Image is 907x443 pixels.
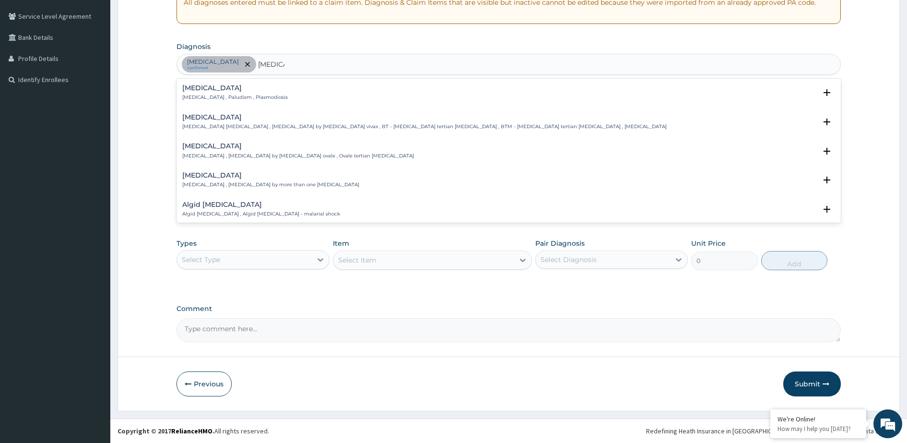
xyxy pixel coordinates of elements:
h4: [MEDICAL_DATA] [182,172,359,179]
a: RelianceHMO [171,427,212,435]
strong: Copyright © 2017 . [118,427,214,435]
h4: Algid [MEDICAL_DATA] [182,201,340,208]
p: Algid [MEDICAL_DATA] , Algid [MEDICAL_DATA] - malarial shock [182,211,340,217]
label: Diagnosis [177,42,211,51]
i: open select status [821,145,833,157]
label: Types [177,239,197,248]
label: Item [333,239,349,248]
h4: [MEDICAL_DATA] [182,114,667,121]
button: Add [761,251,827,270]
h4: [MEDICAL_DATA] [182,143,414,150]
label: Comment [177,305,841,313]
button: Previous [177,371,232,396]
p: [MEDICAL_DATA] , [MEDICAL_DATA] by [MEDICAL_DATA] ovale , Ovale tertian [MEDICAL_DATA] [182,153,414,159]
small: confirmed [187,66,239,71]
p: [MEDICAL_DATA] , [MEDICAL_DATA] by more than one [MEDICAL_DATA] [182,181,359,188]
textarea: Type your message and hit 'Enter' [5,262,183,296]
i: open select status [821,116,833,128]
p: [MEDICAL_DATA] [MEDICAL_DATA] , [MEDICAL_DATA] by [MEDICAL_DATA] vivax , BT - [MEDICAL_DATA] tert... [182,123,667,130]
i: open select status [821,174,833,186]
span: remove selection option [243,60,252,69]
label: Unit Price [691,239,726,248]
div: Select Type [182,255,220,264]
p: [MEDICAL_DATA] , Paludism , Plasmodiosis [182,94,288,101]
div: We're Online! [777,415,859,423]
i: open select status [821,87,833,98]
div: Chat with us now [50,54,161,66]
span: We're online! [56,121,132,218]
h4: [MEDICAL_DATA] [182,84,288,92]
p: [MEDICAL_DATA] [187,58,239,66]
footer: All rights reserved. [110,419,907,443]
div: Redefining Heath Insurance in [GEOGRAPHIC_DATA] using Telemedicine and Data Science! [646,426,900,436]
button: Submit [783,371,841,396]
img: d_794563401_company_1708531726252_794563401 [18,48,39,72]
label: Pair Diagnosis [535,239,585,248]
div: Minimize live chat window [157,5,180,28]
i: open select status [821,204,833,215]
div: Select Diagnosis [541,255,597,264]
p: How may I help you today? [777,425,859,433]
